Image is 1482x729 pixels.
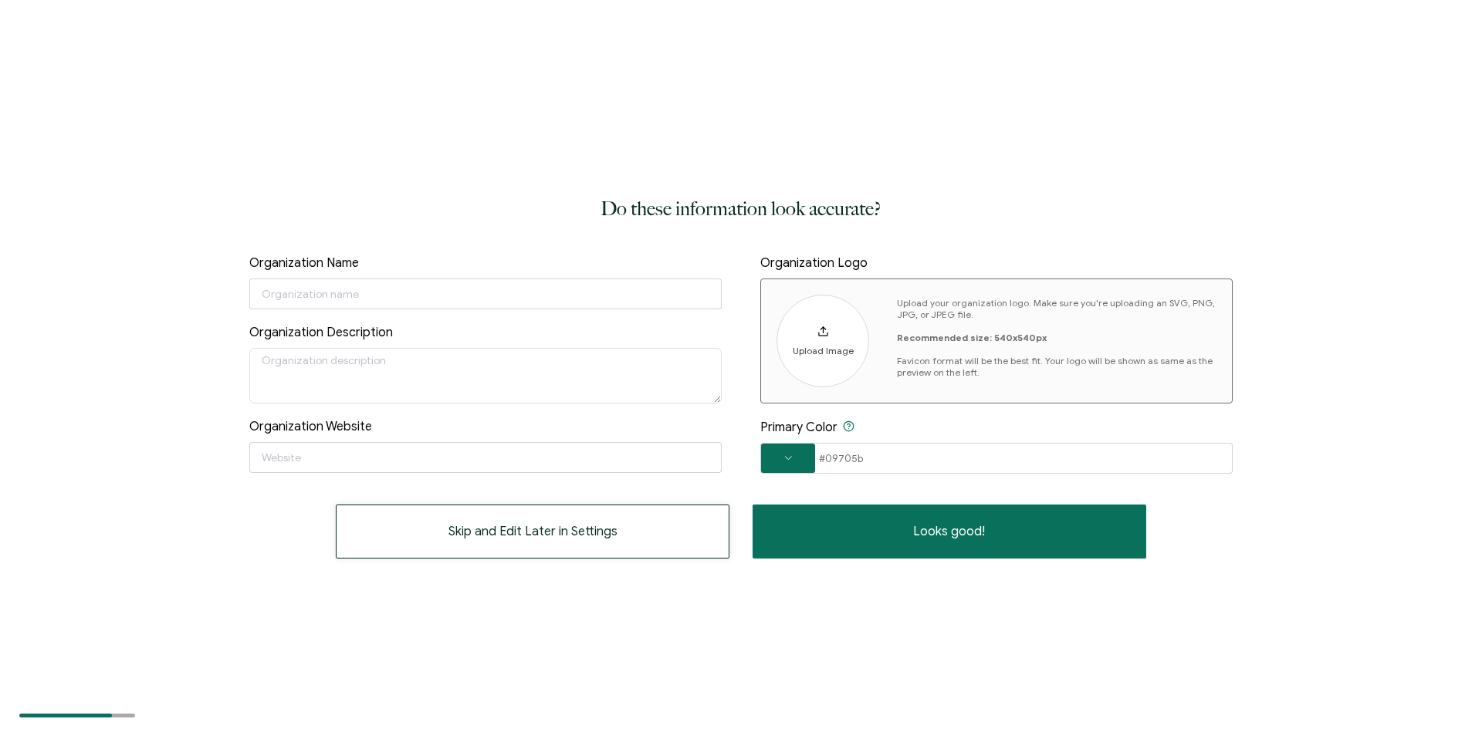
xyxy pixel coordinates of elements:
[793,345,854,356] span: Upload Image
[760,420,837,435] span: Primary Color
[249,278,722,309] input: Organization name
[753,505,1146,559] button: Looks good!
[249,442,722,473] input: Website
[249,325,393,340] span: Organization Description
[897,332,1047,343] b: Recommended size: 540x540px
[249,419,372,434] span: Organization Website
[897,297,1216,378] p: Upload your organization logo. Make sure you're uploading an SVG, PNG, JPG, or JPEG file. Favicon...
[249,255,359,271] span: Organization Name
[760,443,1233,474] input: HEX Code
[1405,655,1482,729] iframe: Chat Widget
[448,525,617,538] span: Skip and Edit Later in Settings
[913,525,985,538] span: Looks good!
[760,255,868,271] span: Organization Logo
[336,505,729,559] button: Skip and Edit Later in Settings
[601,194,881,224] h1: Do these information look accurate?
